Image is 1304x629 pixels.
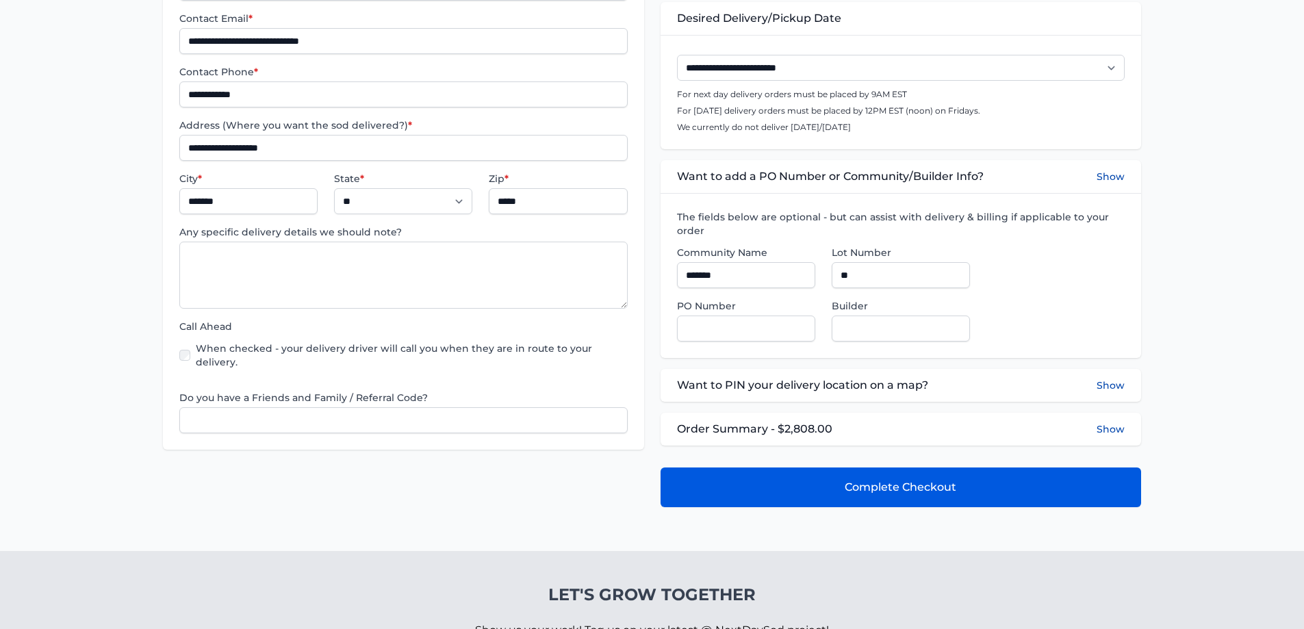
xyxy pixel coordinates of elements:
[661,467,1141,507] button: Complete Checkout
[179,12,627,25] label: Contact Email
[677,89,1125,100] p: For next day delivery orders must be placed by 9AM EST
[677,299,815,313] label: PO Number
[677,105,1125,116] p: For [DATE] delivery orders must be placed by 12PM EST (noon) on Fridays.
[832,299,970,313] label: Builder
[1097,377,1125,394] button: Show
[1097,168,1125,185] button: Show
[677,210,1125,238] label: The fields below are optional - but can assist with delivery & billing if applicable to your order
[677,377,928,394] span: Want to PIN your delivery location on a map?
[1097,422,1125,436] button: Show
[832,246,970,259] label: Lot Number
[677,421,832,437] span: Order Summary - $2,808.00
[677,168,984,185] span: Want to add a PO Number or Community/Builder Info?
[179,225,627,239] label: Any specific delivery details we should note?
[475,584,829,606] h4: Let's Grow Together
[196,342,627,369] label: When checked - your delivery driver will call you when they are in route to your delivery.
[334,172,472,185] label: State
[179,391,627,405] label: Do you have a Friends and Family / Referral Code?
[179,320,627,333] label: Call Ahead
[179,65,627,79] label: Contact Phone
[179,172,318,185] label: City
[845,479,956,496] span: Complete Checkout
[677,246,815,259] label: Community Name
[677,122,1125,133] p: We currently do not deliver [DATE]/[DATE]
[179,118,627,132] label: Address (Where you want the sod delivered?)
[661,2,1141,35] div: Desired Delivery/Pickup Date
[489,172,627,185] label: Zip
